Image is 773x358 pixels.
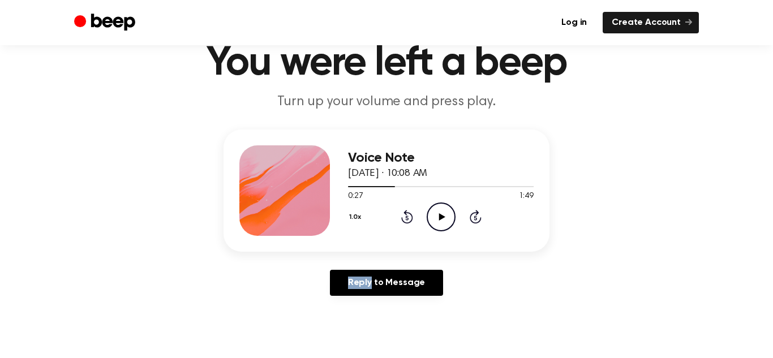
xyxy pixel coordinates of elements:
[169,93,604,111] p: Turn up your volume and press play.
[348,191,363,202] span: 0:27
[519,191,534,202] span: 1:49
[97,43,676,84] h1: You were left a beep
[348,208,366,227] button: 1.0x
[348,150,534,166] h3: Voice Note
[330,270,443,296] a: Reply to Message
[74,12,138,34] a: Beep
[552,12,596,33] a: Log in
[348,169,427,179] span: [DATE] · 10:08 AM
[603,12,699,33] a: Create Account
